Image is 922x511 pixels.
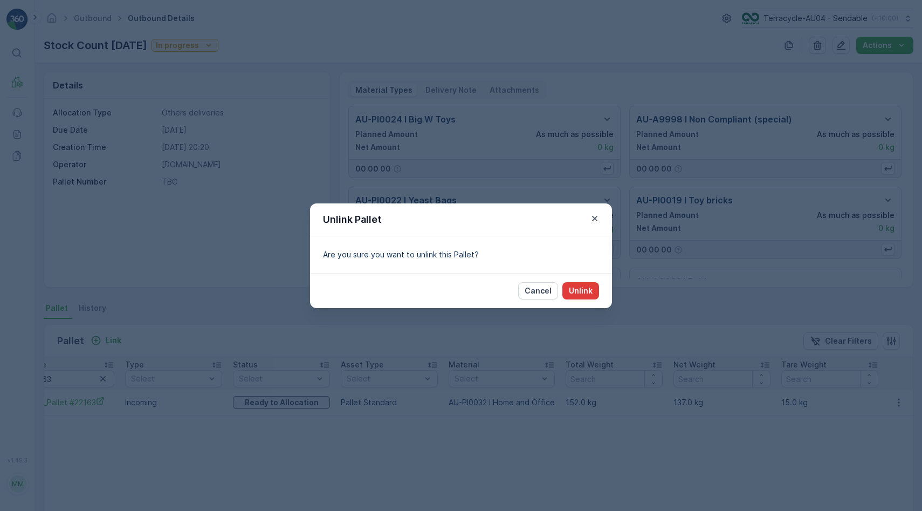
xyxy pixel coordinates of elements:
[323,212,382,227] p: Unlink Pallet
[323,249,599,260] p: Are you sure you want to unlink this Pallet?
[562,282,599,299] button: Unlink
[525,285,552,296] p: Cancel
[569,285,593,296] p: Unlink
[518,282,558,299] button: Cancel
